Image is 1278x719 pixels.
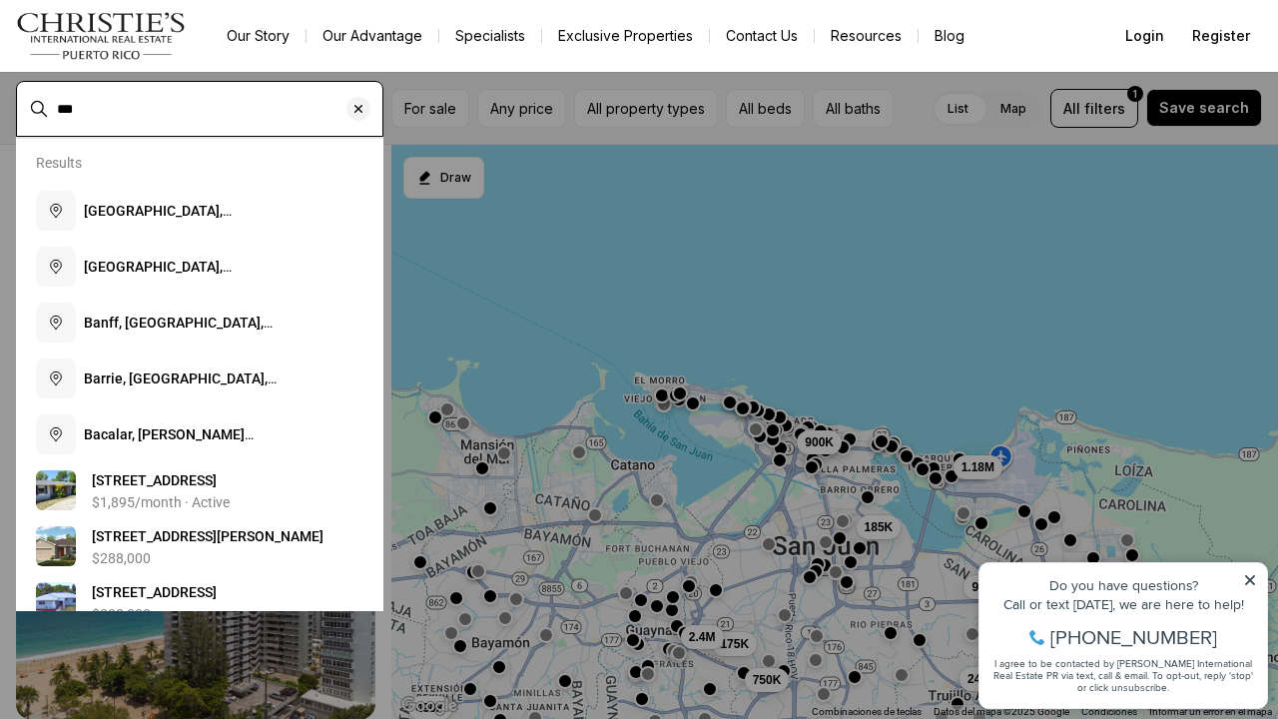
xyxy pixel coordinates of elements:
img: logo [16,12,187,60]
a: Blog [919,22,980,50]
div: Do you have questions? [21,45,289,59]
span: [STREET_ADDRESS] [92,584,217,600]
p: Results [36,155,82,171]
span: I agree to be contacted by [PERSON_NAME] International Real Estate PR via text, call & email. To ... [25,123,285,161]
button: [GEOGRAPHIC_DATA], [GEOGRAPHIC_DATA], [GEOGRAPHIC_DATA] [28,239,371,295]
span: Bacalar, [PERSON_NAME][GEOGRAPHIC_DATA], [GEOGRAPHIC_DATA] [84,426,361,462]
a: Resources [815,22,918,50]
span: [STREET_ADDRESS][PERSON_NAME] [92,528,323,544]
span: [GEOGRAPHIC_DATA], [GEOGRAPHIC_DATA], [GEOGRAPHIC_DATA] [84,203,361,239]
p: $1,895/month · Active [92,494,230,510]
span: [STREET_ADDRESS] [92,472,217,488]
span: Banff, [GEOGRAPHIC_DATA], [GEOGRAPHIC_DATA] [84,315,273,351]
button: Bacalar, [PERSON_NAME][GEOGRAPHIC_DATA], [GEOGRAPHIC_DATA] [28,406,371,462]
a: Exclusive Properties [542,22,709,50]
button: Register [1180,16,1262,56]
button: [GEOGRAPHIC_DATA], [GEOGRAPHIC_DATA], [GEOGRAPHIC_DATA] [28,183,371,239]
a: View details: 4720 BABYS BREATH PL [28,518,371,574]
a: Our Advantage [307,22,438,50]
button: Contact Us [710,22,814,50]
button: Login [1113,16,1176,56]
div: Call or text [DATE], we are here to help! [21,64,289,78]
span: Register [1192,28,1250,44]
span: [PHONE_NUMBER] [82,94,249,114]
a: Specialists [439,22,541,50]
a: View details: 238 BABSON DR [28,462,371,518]
span: [GEOGRAPHIC_DATA], [GEOGRAPHIC_DATA], [GEOGRAPHIC_DATA] [84,259,361,295]
button: Clear search input [346,82,382,136]
button: Banff, [GEOGRAPHIC_DATA], [GEOGRAPHIC_DATA] [28,295,371,351]
button: Barrie, [GEOGRAPHIC_DATA], [GEOGRAPHIC_DATA] [28,351,371,406]
a: View details: 101 BABSON HEIGHTS DR [28,574,371,630]
p: $288,000 [92,550,151,566]
a: Our Story [211,22,306,50]
span: Barrie, [GEOGRAPHIC_DATA], [GEOGRAPHIC_DATA] [84,370,277,406]
p: $228,000 [92,606,151,622]
span: Login [1125,28,1164,44]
